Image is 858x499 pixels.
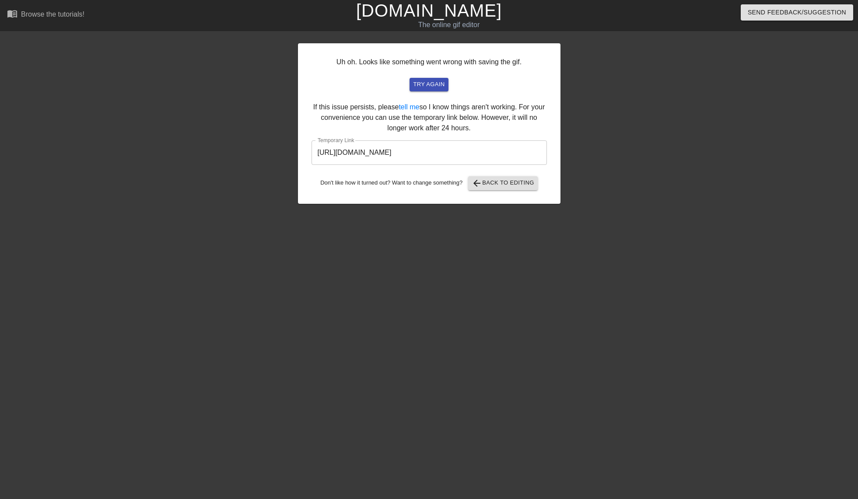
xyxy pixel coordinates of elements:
span: Send Feedback/Suggestion [748,7,846,18]
span: Back to Editing [472,178,534,188]
input: bare [312,140,547,165]
div: The online gif editor [291,20,608,30]
button: try again [410,78,448,91]
a: [DOMAIN_NAME] [356,1,502,20]
button: Send Feedback/Suggestion [741,4,853,21]
a: Browse the tutorials! [7,8,84,22]
button: Back to Editing [468,176,538,190]
div: Uh oh. Looks like something went wrong with saving the gif. If this issue persists, please so I k... [298,43,560,204]
span: try again [413,80,445,90]
span: arrow_back [472,178,482,188]
a: tell me [399,103,419,111]
div: Browse the tutorials! [21,10,84,18]
span: menu_book [7,8,18,19]
div: Don't like how it turned out? Want to change something? [312,176,547,190]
